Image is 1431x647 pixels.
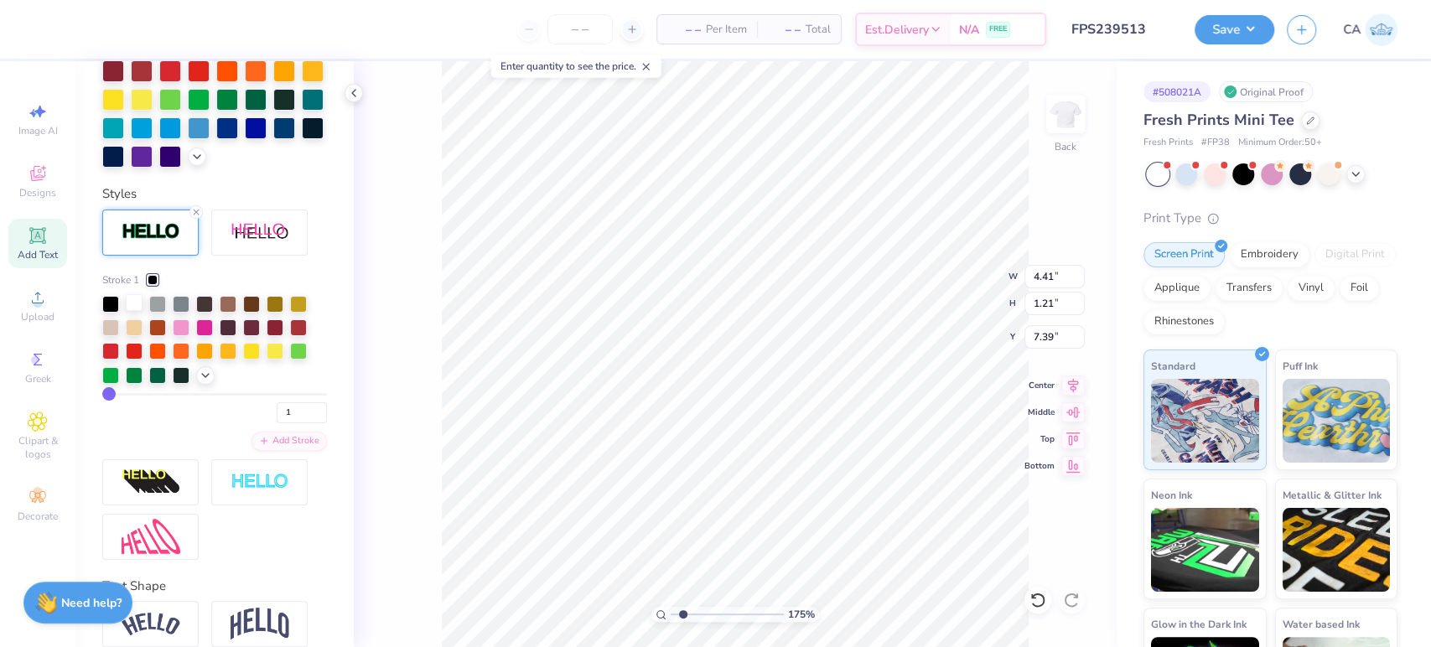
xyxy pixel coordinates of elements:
span: Top [1024,433,1055,445]
span: Puff Ink [1283,357,1318,375]
span: Water based Ink [1283,615,1360,633]
div: Applique [1143,276,1211,301]
span: Fresh Prints Mini Tee [1143,110,1294,130]
span: Image AI [18,124,58,137]
img: Puff Ink [1283,379,1391,463]
span: Standard [1151,357,1195,375]
div: Transfers [1216,276,1283,301]
span: Neon Ink [1151,486,1192,504]
img: Shadow [231,222,289,243]
img: Back [1049,97,1082,131]
img: Negative Space [231,473,289,492]
div: Screen Print [1143,242,1225,267]
input: Untitled Design [1059,13,1182,46]
img: Metallic & Glitter Ink [1283,508,1391,592]
input: – – [547,14,613,44]
button: Save [1195,15,1274,44]
div: Enter quantity to see the price. [491,54,661,78]
span: Fresh Prints [1143,136,1193,150]
span: Stroke 1 [102,272,139,287]
span: Clipart & logos [8,434,67,461]
span: Est. Delivery [865,21,929,39]
span: Middle [1024,406,1055,418]
img: Arch [231,608,289,639]
span: # FP38 [1201,136,1230,150]
span: CA [1343,20,1361,39]
span: – – [667,21,701,39]
img: Arc [122,613,180,635]
span: Glow in the Dark Ink [1151,615,1247,633]
span: Decorate [18,510,58,523]
span: FREE [989,23,1007,35]
img: Neon Ink [1151,508,1259,592]
span: Per Item [706,21,747,39]
span: Add Text [18,248,58,261]
span: Upload [21,310,54,323]
div: Text Shape [102,577,327,596]
strong: Need help? [61,595,122,611]
span: Metallic & Glitter Ink [1283,486,1382,504]
div: # 508021A [1143,81,1211,102]
span: Greek [25,372,51,386]
img: Chollene Anne Aranda [1365,13,1397,46]
img: Standard [1151,379,1259,463]
div: Digital Print [1314,242,1396,267]
div: Foil [1340,276,1379,301]
div: Styles [102,184,327,204]
div: Back [1055,139,1076,154]
a: CA [1343,13,1397,46]
span: Total [806,21,831,39]
span: 175 % [788,607,815,622]
span: Designs [19,186,56,199]
div: Original Proof [1219,81,1313,102]
img: Stroke [122,222,180,241]
span: – – [767,21,801,39]
div: Rhinestones [1143,309,1225,334]
img: Free Distort [122,519,180,555]
span: Bottom [1024,460,1055,472]
div: Print Type [1143,209,1397,228]
span: Center [1024,380,1055,391]
div: Vinyl [1288,276,1335,301]
div: Embroidery [1230,242,1309,267]
span: Minimum Order: 50 + [1238,136,1322,150]
span: N/A [959,21,979,39]
img: 3d Illusion [122,468,180,495]
div: Add Stroke [251,432,327,451]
